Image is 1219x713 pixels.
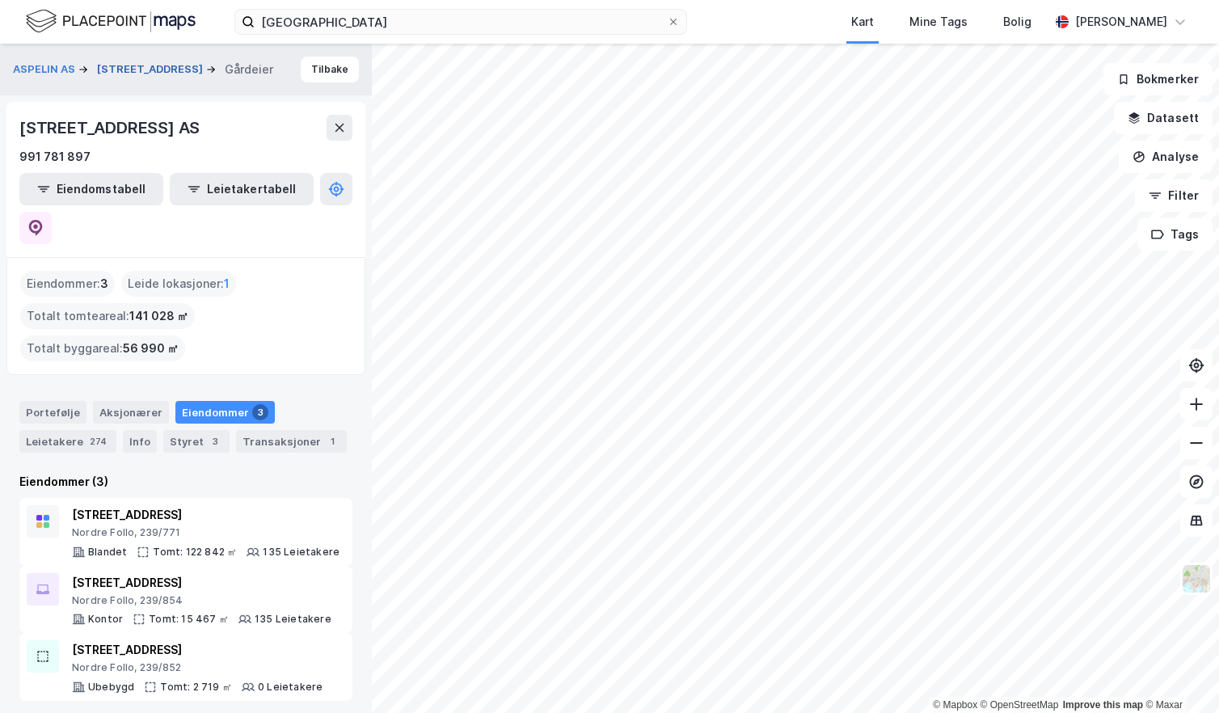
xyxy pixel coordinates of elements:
[163,430,230,453] div: Styret
[93,401,169,424] div: Aksjonærer
[1138,635,1219,713] iframe: Chat Widget
[13,61,78,78] button: ASPELIN AS
[20,335,185,361] div: Totalt byggareal :
[86,433,110,449] div: 274
[236,430,347,453] div: Transaksjoner
[121,271,236,297] div: Leide lokasjoner :
[20,271,115,297] div: Eiendommer :
[88,613,123,626] div: Kontor
[1103,63,1213,95] button: Bokmerker
[97,61,206,78] button: [STREET_ADDRESS]
[207,433,223,449] div: 3
[252,404,268,420] div: 3
[1135,179,1213,212] button: Filter
[255,613,331,626] div: 135 Leietakere
[1075,12,1167,32] div: [PERSON_NAME]
[909,12,968,32] div: Mine Tags
[19,173,163,205] button: Eiendomstabell
[19,115,203,141] div: [STREET_ADDRESS] AS
[175,401,275,424] div: Eiendommer
[100,274,108,293] span: 3
[1063,699,1143,711] a: Improve this map
[149,613,229,626] div: Tomt: 15 467 ㎡
[301,57,359,82] button: Tilbake
[123,430,157,453] div: Info
[851,12,874,32] div: Kart
[19,401,86,424] div: Portefølje
[72,573,331,593] div: [STREET_ADDRESS]
[1003,12,1031,32] div: Bolig
[258,681,323,694] div: 0 Leietakere
[72,505,340,525] div: [STREET_ADDRESS]
[72,661,323,674] div: Nordre Follo, 239/852
[19,472,352,492] div: Eiendommer (3)
[170,173,314,205] button: Leietakertabell
[1137,218,1213,251] button: Tags
[160,681,232,694] div: Tomt: 2 719 ㎡
[1119,141,1213,173] button: Analyse
[123,339,179,358] span: 56 990 ㎡
[224,274,230,293] span: 1
[324,433,340,449] div: 1
[88,681,134,694] div: Ubebygd
[981,699,1059,711] a: OpenStreetMap
[26,7,196,36] img: logo.f888ab2527a4732fd821a326f86c7f29.svg
[129,306,188,326] span: 141 028 ㎡
[153,546,237,559] div: Tomt: 122 842 ㎡
[72,526,340,539] div: Nordre Follo, 239/771
[88,546,127,559] div: Blandet
[19,147,91,167] div: 991 781 897
[1181,563,1212,594] img: Z
[72,640,323,660] div: [STREET_ADDRESS]
[255,10,667,34] input: Søk på adresse, matrikkel, gårdeiere, leietakere eller personer
[263,546,340,559] div: 135 Leietakere
[225,60,273,79] div: Gårdeier
[72,594,331,607] div: Nordre Follo, 239/854
[19,430,116,453] div: Leietakere
[1114,102,1213,134] button: Datasett
[933,699,977,711] a: Mapbox
[20,303,195,329] div: Totalt tomteareal :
